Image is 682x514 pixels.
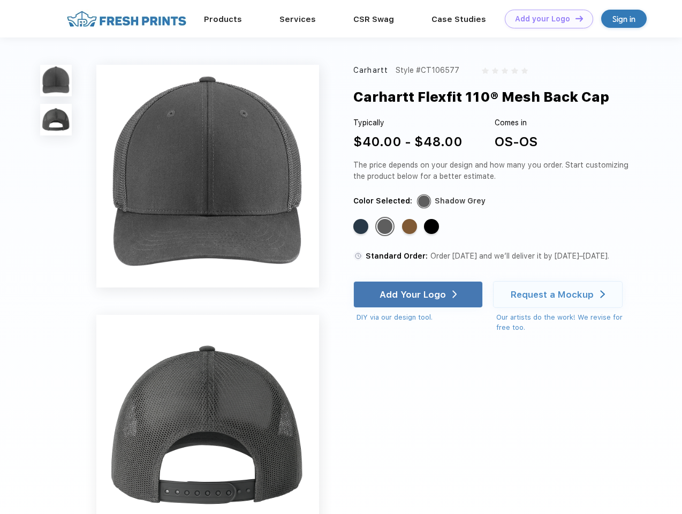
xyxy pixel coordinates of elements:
[495,117,537,128] div: Comes in
[424,219,439,234] div: Black
[396,65,459,76] div: Style #CT106577
[496,312,633,333] div: Our artists do the work! We revise for free too.
[64,10,190,28] img: fo%20logo%202.webp
[402,219,417,234] div: Carhartt Brown
[452,290,457,298] img: white arrow
[377,219,392,234] div: Shadow Grey
[204,14,242,24] a: Products
[492,67,498,74] img: gray_star.svg
[511,67,518,74] img: gray_star.svg
[482,67,488,74] img: gray_star.svg
[521,67,528,74] img: gray_star.svg
[511,289,594,300] div: Request a Mockup
[353,117,463,128] div: Typically
[40,65,72,96] img: func=resize&h=100
[353,219,368,234] div: Navy
[353,251,363,261] img: standard order
[96,65,319,288] img: func=resize&h=640
[502,67,508,74] img: gray_star.svg
[353,132,463,152] div: $40.00 - $48.00
[380,289,446,300] div: Add Your Logo
[575,16,583,21] img: DT
[40,104,72,135] img: func=resize&h=100
[357,312,483,323] div: DIY via our design tool.
[515,14,570,24] div: Add your Logo
[353,195,412,207] div: Color Selected:
[353,160,633,182] div: The price depends on your design and how many you order. Start customizing the product below for ...
[601,10,647,28] a: Sign in
[435,195,486,207] div: Shadow Grey
[353,65,388,76] div: Carhartt
[430,252,609,260] span: Order [DATE] and we’ll deliver it by [DATE]–[DATE].
[612,13,635,25] div: Sign in
[600,290,605,298] img: white arrow
[353,87,609,107] div: Carhartt Flexfit 110® Mesh Back Cap
[495,132,537,152] div: OS-OS
[366,252,428,260] span: Standard Order:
